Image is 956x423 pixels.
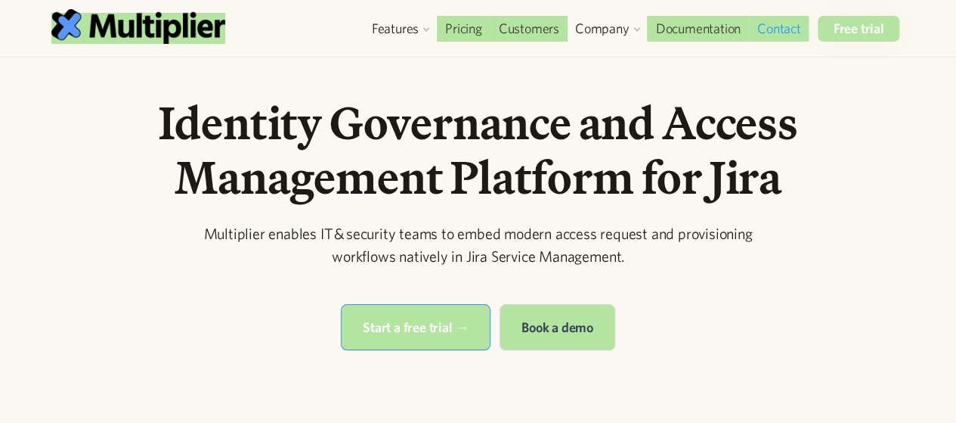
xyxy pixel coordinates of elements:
div: Domain Overview [57,89,135,99]
img: website_grey.svg [24,39,36,51]
div: Domain: [DOMAIN_NAME] [39,39,166,51]
a: Book a demo [500,304,615,350]
h1: Identity Governance and Access Management Platform for Jira [91,95,865,204]
a: Contact [749,16,809,42]
a: Customers [490,16,568,42]
div: Keywords by Traffic [167,89,255,99]
div: Features [372,20,419,38]
div: Features [364,16,437,42]
div: Company [568,16,648,42]
a: Start a free trial → [341,304,490,350]
div: Start a free trial → [363,317,469,337]
img: tab_keywords_by_traffic_grey.svg [150,88,162,100]
img: logo_orange.svg [24,24,36,36]
div: v 4.0.25 [42,24,74,36]
a: Documentation [647,16,748,42]
div: Company [575,20,630,38]
a: Pricing [437,16,490,42]
img: tab_domain_overview_orange.svg [41,88,53,100]
div: Book a demo [521,317,593,337]
a: Free trial [818,16,899,42]
div: Multiplier enables IT & security teams to embed modern access request and provisioning workflows ... [188,222,769,268]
